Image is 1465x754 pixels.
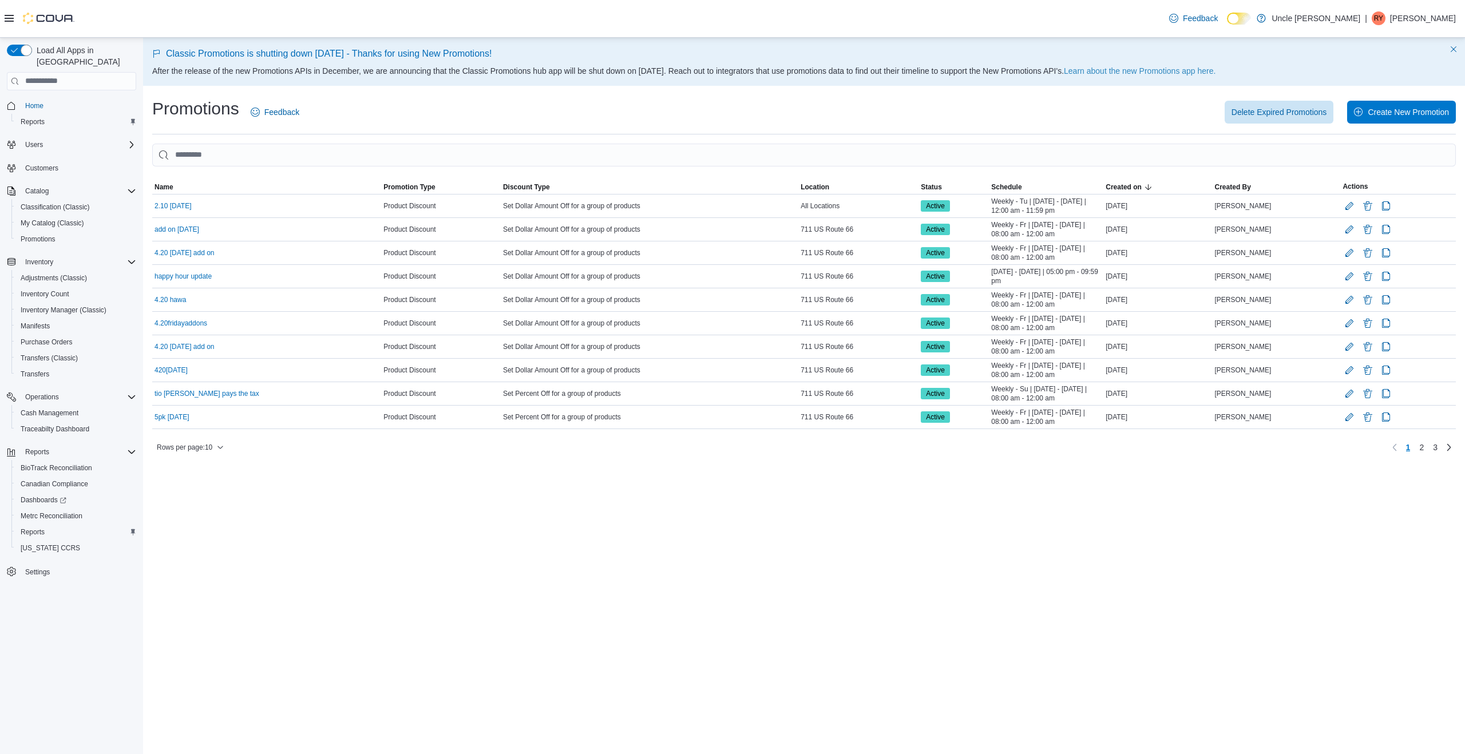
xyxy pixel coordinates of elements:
div: Set Dollar Amount Off for a group of products [501,199,798,213]
span: Customers [21,161,136,175]
a: Purchase Orders [16,335,77,349]
span: Weekly - Fr | [DATE] - [DATE] | 08:00 am - 12:00 am [991,314,1101,332]
a: 4.20 hawa [155,295,186,304]
span: Metrc Reconciliation [16,509,136,523]
p: Uncle [PERSON_NAME] [1272,11,1360,25]
span: [US_STATE] CCRS [21,543,80,553]
a: 420[DATE] [155,366,188,375]
span: Active [926,365,945,375]
button: Adjustments (Classic) [11,270,141,286]
a: 4.20fridayaddons [155,319,207,328]
a: add on [DATE] [155,225,199,234]
button: Created on [1103,180,1212,194]
span: Inventory [21,255,136,269]
a: 2.10 [DATE] [155,201,191,211]
span: Reports [16,525,136,539]
button: Catalog [21,184,53,198]
span: BioTrack Reconciliation [16,461,136,475]
div: Set Dollar Amount Off for a group of products [501,363,798,377]
button: Clone Promotion [1379,340,1393,354]
button: Promotion Type [381,180,501,194]
span: Schedule [991,182,1021,192]
span: [PERSON_NAME] [1215,225,1272,234]
span: Product Discount [383,225,435,234]
span: Classification (Classic) [21,203,90,212]
span: Product Discount [383,319,435,328]
button: Delete Promotion [1361,387,1375,400]
span: All Locations [801,201,840,211]
button: Users [21,138,47,152]
span: 3 [1433,442,1438,453]
button: Edit Promotion [1343,340,1356,354]
a: Transfers (Classic) [16,351,82,365]
ul: Pagination for table: [1401,438,1442,457]
div: [DATE] [1103,363,1212,377]
span: Adjustments (Classic) [21,273,87,283]
button: Manifests [11,318,141,334]
span: Weekly - Fr | [DATE] - [DATE] | 08:00 am - 12:00 am [991,361,1101,379]
button: Edit Promotion [1343,223,1356,236]
span: [PERSON_NAME] [1215,201,1272,211]
a: Metrc Reconciliation [16,509,87,523]
button: My Catalog (Classic) [11,215,141,231]
span: Active [921,271,950,282]
button: Clone Promotion [1379,223,1393,236]
input: This is a search bar. As you type, the results lower in the page will automatically filter. [152,144,1456,166]
span: Active [926,248,945,258]
button: Transfers (Classic) [11,350,141,366]
span: Active [921,341,950,352]
span: 711 US Route 66 [801,342,853,351]
span: [PERSON_NAME] [1215,295,1272,304]
button: BioTrack Reconciliation [11,460,141,476]
span: Weekly - Fr | [DATE] - [DATE] | 08:00 am - 12:00 am [991,244,1101,262]
nav: Complex example [7,93,136,610]
span: Cash Management [16,406,136,420]
button: Edit Promotion [1343,410,1356,424]
div: [DATE] [1103,387,1212,400]
span: Manifests [21,322,50,331]
p: [PERSON_NAME] [1390,11,1456,25]
span: Promotions [16,232,136,246]
span: Home [21,98,136,113]
button: Delete Promotion [1361,410,1375,424]
button: Delete Promotion [1361,246,1375,260]
span: Traceabilty Dashboard [21,424,89,434]
button: Clone Promotion [1379,316,1393,330]
span: Weekly - Tu | [DATE] - [DATE] | 12:00 am - 11:59 pm [991,197,1101,215]
span: Canadian Compliance [16,477,136,491]
button: Create New Promotion [1347,101,1456,124]
a: Next page [1442,441,1456,454]
div: Set Dollar Amount Off for a group of products [501,316,798,330]
button: Catalog [2,183,141,199]
span: 711 US Route 66 [801,366,853,375]
span: BioTrack Reconciliation [21,463,92,473]
button: Metrc Reconciliation [11,508,141,524]
button: Delete Promotion [1361,340,1375,354]
button: Clone Promotion [1379,199,1393,213]
p: After the release of the new Promotions APIs in December, we are announcing that the Classic Prom... [152,65,1456,77]
span: Metrc Reconciliation [21,511,82,521]
span: 1 [1406,442,1411,453]
span: Name [155,182,173,192]
span: Transfers (Classic) [21,354,78,363]
div: Set Dollar Amount Off for a group of products [501,246,798,260]
span: 711 US Route 66 [801,389,853,398]
a: tio [PERSON_NAME] pays the tax [155,389,259,398]
a: My Catalog (Classic) [16,216,89,230]
button: Delete Promotion [1361,199,1375,213]
span: Product Discount [383,201,435,211]
a: Canadian Compliance [16,477,93,491]
a: Manifests [16,319,54,333]
span: Active [926,388,945,399]
span: 711 US Route 66 [801,248,853,257]
button: Previous page [1388,441,1401,454]
span: Created on [1106,182,1142,192]
a: Transfers [16,367,54,381]
span: [PERSON_NAME] [1215,389,1272,398]
a: Adjustments (Classic) [16,271,92,285]
a: Traceabilty Dashboard [16,422,94,436]
span: Catalog [21,184,136,198]
span: Weekly - Fr | [DATE] - [DATE] | 08:00 am - 12:00 am [991,338,1101,356]
span: Inventory Count [21,289,69,299]
button: Delete Expired Promotions [1225,101,1334,124]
